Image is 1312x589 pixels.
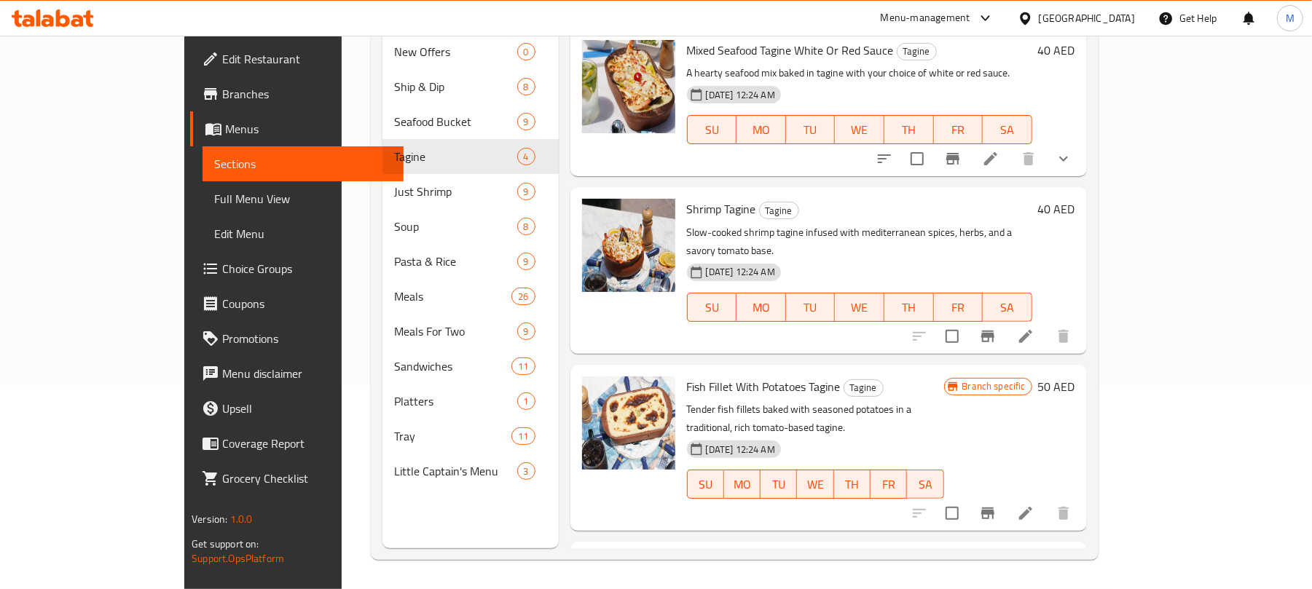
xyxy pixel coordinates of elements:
[841,119,879,141] span: WE
[687,376,841,398] span: Fish Fillet With Potatoes Tagine
[203,146,404,181] a: Sections
[989,297,1026,318] span: SA
[190,426,404,461] a: Coverage Report
[190,251,404,286] a: Choice Groups
[394,288,511,305] div: Meals
[907,470,943,499] button: SA
[517,183,535,200] div: items
[518,115,535,129] span: 9
[518,45,535,59] span: 0
[517,462,535,480] div: items
[983,115,1032,144] button: SA
[694,119,731,141] span: SU
[687,470,724,499] button: SU
[687,39,894,61] span: Mixed Seafood Tagine White Or Red Sauce
[736,115,786,144] button: MO
[517,43,535,60] div: items
[394,323,517,340] span: Meals For Two
[935,141,970,176] button: Branch-specific-item
[1286,10,1295,26] span: M
[394,357,511,375] div: Sandwiches
[225,120,392,138] span: Menus
[382,28,559,494] nav: Menu sections
[192,510,227,529] span: Version:
[518,150,535,164] span: 4
[761,470,797,499] button: TU
[913,474,938,495] span: SA
[766,474,791,495] span: TU
[1038,376,1075,397] h6: 50 AED
[700,88,781,102] span: [DATE] 12:24 AM
[394,218,517,235] span: Soup
[934,293,983,322] button: FR
[517,218,535,235] div: items
[382,34,559,69] div: New Offers0
[394,78,517,95] span: Ship & Dip
[394,183,517,200] span: Just Shrimp
[222,85,392,103] span: Branches
[736,293,786,322] button: MO
[792,119,830,141] span: TU
[214,190,392,207] span: Full Menu View
[890,297,928,318] span: TH
[989,119,1026,141] span: SA
[983,293,1032,322] button: SA
[687,293,736,322] button: SU
[190,286,404,321] a: Coupons
[841,297,879,318] span: WE
[230,510,253,529] span: 1.0.0
[517,148,535,165] div: items
[382,349,559,384] div: Sandwiches11
[190,356,404,391] a: Menu disclaimer
[517,253,535,270] div: items
[394,392,517,410] div: Platters
[394,427,511,445] div: Tray
[890,119,928,141] span: TH
[1038,40,1075,60] h6: 40 AED
[937,321,967,352] span: Select to update
[518,325,535,339] span: 9
[881,9,970,27] div: Menu-management
[897,43,937,60] div: Tagine
[582,199,675,292] img: Shrimp Tagine
[937,498,967,529] span: Select to update
[867,141,902,176] button: sort-choices
[786,115,836,144] button: TU
[517,78,535,95] div: items
[192,534,259,553] span: Get support on:
[687,198,756,220] span: Shrimp Tagine
[517,113,535,130] div: items
[940,119,978,141] span: FR
[1046,319,1081,354] button: delete
[222,400,392,417] span: Upsell
[582,40,675,133] img: Mixed Seafood Tagine White Or Red Sauce
[1011,141,1046,176] button: delete
[1046,496,1081,531] button: delete
[203,181,404,216] a: Full Menu View
[382,104,559,139] div: Seafood Bucket9
[792,297,830,318] span: TU
[902,143,932,174] span: Select to update
[511,357,535,375] div: items
[786,293,836,322] button: TU
[517,392,535,410] div: items
[382,384,559,419] div: Platters1
[835,115,884,144] button: WE
[518,185,535,199] span: 9
[394,253,517,270] span: Pasta & Rice
[871,470,907,499] button: FR
[382,279,559,314] div: Meals26
[884,115,934,144] button: TH
[394,43,517,60] span: New Offers
[222,470,392,487] span: Grocery Checklist
[394,148,517,165] span: Tagine
[834,470,871,499] button: TH
[222,295,392,312] span: Coupons
[518,465,535,478] span: 3
[700,265,781,279] span: [DATE] 12:24 AM
[940,297,978,318] span: FR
